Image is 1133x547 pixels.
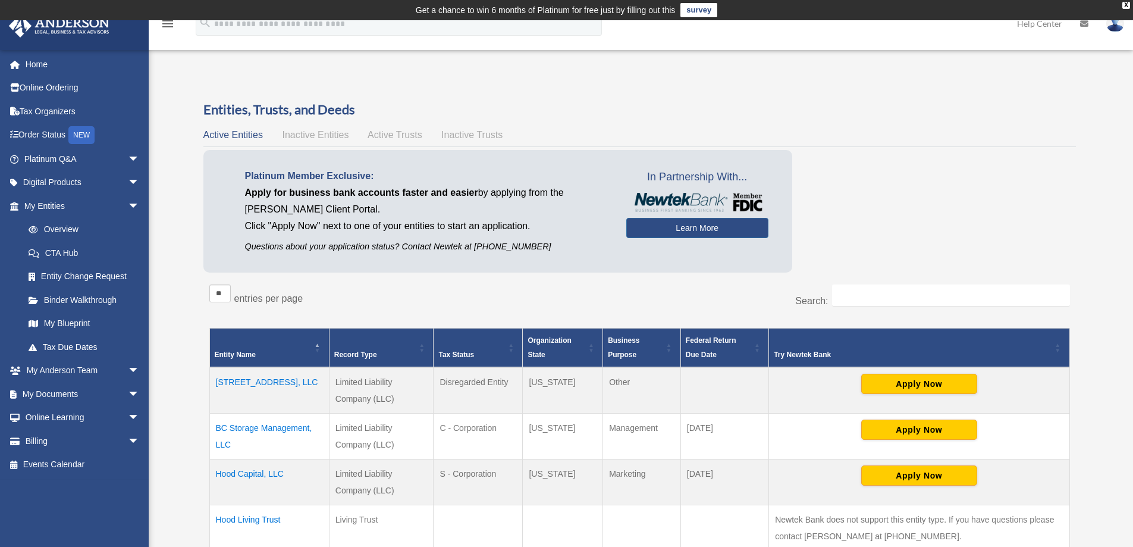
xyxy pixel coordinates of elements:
span: Inactive Trusts [441,130,503,140]
a: Online Learningarrow_drop_down [8,406,158,430]
td: Limited Liability Company (LLC) [329,460,434,505]
span: Entity Name [215,351,256,359]
td: [DATE] [680,460,768,505]
span: Business Purpose [608,336,639,359]
h3: Entities, Trusts, and Deeds [203,101,1076,119]
a: Entity Change Request [17,265,152,289]
img: Anderson Advisors Platinum Portal [5,14,113,37]
a: Digital Productsarrow_drop_down [8,171,158,195]
span: Record Type [334,351,377,359]
span: Federal Return Due Date [686,336,736,359]
a: My Anderson Teamarrow_drop_down [8,359,158,383]
a: Online Ordering [8,76,158,100]
a: Overview [17,218,146,242]
th: Try Newtek Bank : Activate to sort [769,329,1069,368]
a: Billingarrow_drop_down [8,429,158,453]
span: Active Entities [203,130,263,140]
td: [US_STATE] [523,414,603,460]
td: Hood Capital, LLC [209,460,329,505]
span: Tax Status [438,351,474,359]
a: Tax Organizers [8,99,158,123]
td: [STREET_ADDRESS], LLC [209,367,329,414]
td: [US_STATE] [523,367,603,414]
td: Disregarded Entity [434,367,523,414]
a: Platinum Q&Aarrow_drop_down [8,147,158,171]
a: CTA Hub [17,241,152,265]
a: Tax Due Dates [17,335,152,359]
th: Entity Name: Activate to invert sorting [209,329,329,368]
td: Marketing [603,460,681,505]
th: Tax Status: Activate to sort [434,329,523,368]
p: Click "Apply Now" next to one of your entities to start an application. [245,218,608,235]
th: Record Type: Activate to sort [329,329,434,368]
td: S - Corporation [434,460,523,505]
span: Apply for business bank accounts faster and easier [245,187,478,198]
th: Federal Return Due Date: Activate to sort [680,329,768,368]
td: Management [603,414,681,460]
a: My Blueprint [17,312,152,336]
i: search [199,16,212,29]
span: arrow_drop_down [128,194,152,218]
div: close [1122,2,1130,9]
div: Get a chance to win 6 months of Platinum for free just by filling out this [416,3,676,17]
a: Home [8,52,158,76]
a: Binder Walkthrough [17,288,152,312]
span: arrow_drop_down [128,406,152,430]
a: My Documentsarrow_drop_down [8,382,158,406]
a: menu [161,21,175,31]
a: survey [680,3,717,17]
span: arrow_drop_down [128,171,152,195]
td: [DATE] [680,414,768,460]
th: Business Purpose: Activate to sort [603,329,681,368]
td: Limited Liability Company (LLC) [329,367,434,414]
button: Apply Now [861,465,977,486]
td: C - Corporation [434,414,523,460]
span: Active Trusts [368,130,422,140]
td: BC Storage Management, LLC [209,414,329,460]
td: [US_STATE] [523,460,603,505]
p: Questions about your application status? Contact Newtek at [PHONE_NUMBER] [245,239,608,254]
span: arrow_drop_down [128,382,152,407]
img: User Pic [1106,15,1124,32]
a: Learn More [626,218,768,238]
button: Apply Now [861,420,977,440]
button: Apply Now [861,374,977,394]
td: Other [603,367,681,414]
td: Limited Liability Company (LLC) [329,414,434,460]
span: In Partnership With... [626,168,768,187]
img: NewtekBankLogoSM.png [632,193,762,212]
label: entries per page [234,293,303,304]
span: Inactive Entities [282,130,349,140]
p: Platinum Member Exclusive: [245,168,608,185]
a: My Entitiesarrow_drop_down [8,194,152,218]
p: by applying from the [PERSON_NAME] Client Portal. [245,185,608,218]
a: Order StatusNEW [8,123,158,148]
span: arrow_drop_down [128,359,152,383]
i: menu [161,17,175,31]
label: Search: [795,296,828,306]
a: Events Calendar [8,453,158,477]
div: Try Newtek Bank [774,348,1051,362]
span: Organization State [528,336,571,359]
div: NEW [68,126,95,144]
th: Organization State: Activate to sort [523,329,603,368]
span: arrow_drop_down [128,429,152,454]
span: arrow_drop_down [128,147,152,171]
